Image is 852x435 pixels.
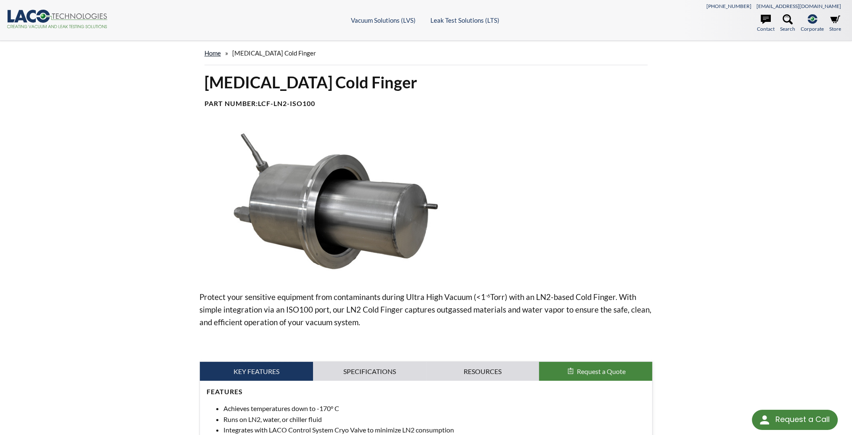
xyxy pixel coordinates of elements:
a: Contact [757,14,775,33]
p: Protect your sensitive equipment from contaminants during Ultra High Vacuum (<1 Torr) with an LN2... [199,291,653,329]
li: Achieves temperatures down to -170° C [223,403,646,414]
b: LCF-LN2-ISO100 [258,99,315,107]
a: home [204,49,221,57]
span: [MEDICAL_DATA] Cold Finger [232,49,316,57]
div: Request a Call [775,410,829,429]
a: [EMAIL_ADDRESS][DOMAIN_NAME] [756,3,841,9]
sup: -6 [486,292,490,299]
a: Resources [426,362,539,381]
img: Image showing LN2 cold finger, angled view [199,128,465,277]
a: Specifications [313,362,426,381]
div: Request a Call [752,410,838,430]
img: round button [758,413,771,427]
button: Request a Quote [539,362,652,381]
a: Store [829,14,841,33]
span: Corporate [801,25,824,33]
span: Request a Quote [577,367,626,375]
h1: [MEDICAL_DATA] Cold Finger [204,72,648,93]
a: Key Features [200,362,313,381]
a: Leak Test Solutions (LTS) [430,16,499,24]
a: [PHONE_NUMBER] [706,3,751,9]
h4: Features [207,387,646,396]
a: Vacuum Solutions (LVS) [351,16,416,24]
h4: Part Number: [204,99,648,108]
a: Search [780,14,795,33]
div: » [204,41,648,65]
li: Runs on LN2, water, or chiller fluid [223,414,646,425]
